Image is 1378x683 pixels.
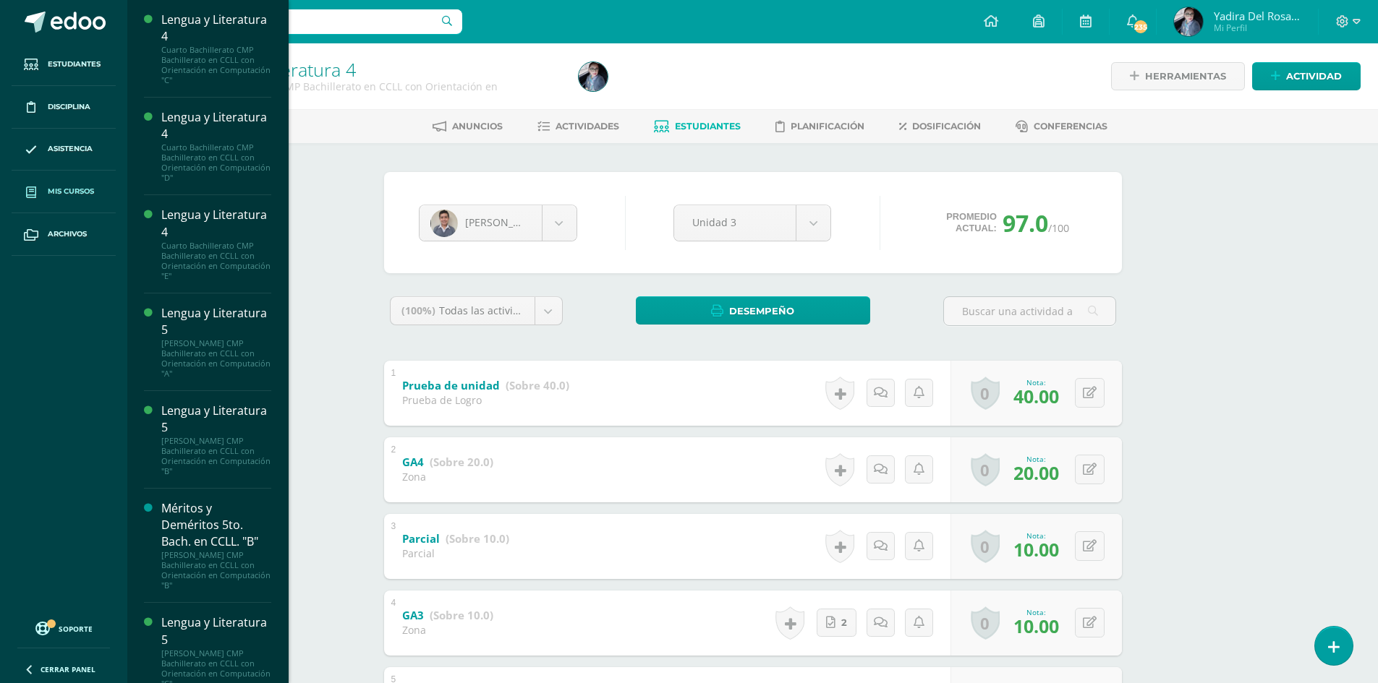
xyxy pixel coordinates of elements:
[729,298,794,325] span: Desempeño
[452,121,503,132] span: Anuncios
[48,228,87,240] span: Archivos
[912,121,981,132] span: Dosificación
[430,608,493,622] strong: (Sobre 10.0)
[161,241,271,281] div: Cuarto Bachillerato CMP Bachillerato en CCLL con Orientación en Computación "E"
[161,550,271,590] div: [PERSON_NAME] CMP Bachillerato en CCLL con Orientación en Computación "B"
[161,403,271,436] div: Lengua y Literatura 5
[402,378,500,392] b: Prueba de unidad
[137,9,462,34] input: Busca un usuario...
[944,297,1115,325] input: Buscar una actividad aquí...
[1013,460,1059,485] span: 20.00
[161,45,271,85] div: Cuarto Bachillerato CMP Bachillerato en CCLL con Orientación en Computación "C"
[12,43,116,86] a: Estudiantes
[506,378,569,392] strong: (Sobre 40.0)
[971,606,1000,640] a: 0
[537,115,619,138] a: Actividades
[775,115,864,138] a: Planificación
[402,604,493,627] a: GA3 (Sobre 10.0)
[1034,121,1107,132] span: Conferencias
[1013,384,1059,408] span: 40.00
[48,186,94,197] span: Mis cursos
[946,211,997,234] span: Promedio actual:
[1286,63,1342,90] span: Actividad
[430,455,493,469] strong: (Sobre 20.0)
[1013,530,1059,541] div: Nota:
[48,143,93,155] span: Asistencia
[1013,537,1059,562] span: 10.00
[899,115,981,138] a: Dosificación
[465,215,546,229] span: [PERSON_NAME]
[971,530,1000,563] a: 0
[161,109,271,183] a: Lengua y Literatura 4Cuarto Bachillerato CMP Bachillerato en CCLL con Orientación en Computación "D"
[402,623,493,637] div: Zona
[692,205,778,239] span: Unidad 3
[161,614,271,648] div: Lengua y Literatura 5
[402,531,440,546] b: Parcial
[579,62,608,91] img: 5a1be2d37ab1bca112ba1500486ab773.png
[1133,19,1149,35] span: 235
[161,500,271,590] a: Méritos y Deméritos 5to. Bach. en CCLL. "B"[PERSON_NAME] CMP Bachillerato en CCLL con Orientación...
[12,171,116,213] a: Mis cursos
[1252,62,1361,90] a: Actividad
[1013,454,1059,464] div: Nota:
[817,609,856,637] a: 2
[1111,62,1245,90] a: Herramientas
[1013,614,1059,638] span: 10.00
[674,205,830,241] a: Unidad 3
[402,608,424,622] b: GA3
[791,121,864,132] span: Planificación
[161,109,271,142] div: Lengua y Literatura 4
[402,546,509,560] div: Parcial
[12,213,116,256] a: Archivos
[636,296,870,325] a: Desempeño
[1013,377,1059,387] div: Nota:
[12,129,116,171] a: Asistencia
[1214,22,1301,34] span: Mi Perfil
[161,500,271,550] div: Méritos y Deméritos 5to. Bach. en CCLL. "B"
[17,618,110,637] a: Soporte
[161,436,271,476] div: [PERSON_NAME] CMP Bachillerato en CCLL con Orientación en Computación "B"
[161,207,271,240] div: Lengua y Literatura 4
[401,304,435,317] span: (100%)
[1214,9,1301,23] span: Yadira del Rosario
[402,528,509,551] a: Parcial (Sobre 10.0)
[402,393,569,407] div: Prueba de Logro
[402,470,493,484] div: Zona
[161,305,271,379] a: Lengua y Literatura 5[PERSON_NAME] CMP Bachillerato en CCLL con Orientación en Computación "A"
[161,338,271,379] div: [PERSON_NAME] CMP Bachillerato en CCLL con Orientación en Computación "A"
[446,531,509,546] strong: (Sobre 10.0)
[841,609,847,636] span: 2
[971,453,1000,486] a: 0
[1048,221,1069,235] span: /100
[1145,63,1226,90] span: Herramientas
[59,624,93,634] span: Soporte
[182,80,561,107] div: Cuarto Bachillerato CMP Bachillerato en CCLL con Orientación en Computación 'E'
[182,59,561,80] h1: Lengua y Literatura 4
[439,304,618,317] span: Todas las actividades de esta unidad
[971,377,1000,410] a: 0
[161,305,271,338] div: Lengua y Literatura 5
[1013,607,1059,617] div: Nota:
[161,142,271,183] div: Cuarto Bachillerato CMP Bachillerato en CCLL con Orientación en Computación "D"
[1174,7,1203,36] img: 5a1be2d37ab1bca112ba1500486ab773.png
[391,297,562,325] a: (100%)Todas las actividades de esta unidad
[1003,207,1048,239] span: 97.0
[402,451,493,474] a: GA4 (Sobre 20.0)
[48,101,90,113] span: Disciplina
[161,403,271,476] a: Lengua y Literatura 5[PERSON_NAME] CMP Bachillerato en CCLL con Orientación en Computación "B"
[1016,115,1107,138] a: Conferencias
[654,115,741,138] a: Estudiantes
[161,12,271,85] a: Lengua y Literatura 4Cuarto Bachillerato CMP Bachillerato en CCLL con Orientación en Computación "C"
[48,59,101,70] span: Estudiantes
[161,12,271,45] div: Lengua y Literatura 4
[402,374,569,398] a: Prueba de unidad (Sobre 40.0)
[402,455,424,469] b: GA4
[430,210,458,237] img: 932dbf90876b54aa3975ed854b94a9fe.png
[556,121,619,132] span: Actividades
[433,115,503,138] a: Anuncios
[420,205,577,241] a: [PERSON_NAME]
[41,664,95,674] span: Cerrar panel
[675,121,741,132] span: Estudiantes
[161,207,271,280] a: Lengua y Literatura 4Cuarto Bachillerato CMP Bachillerato en CCLL con Orientación en Computación "E"
[12,86,116,129] a: Disciplina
